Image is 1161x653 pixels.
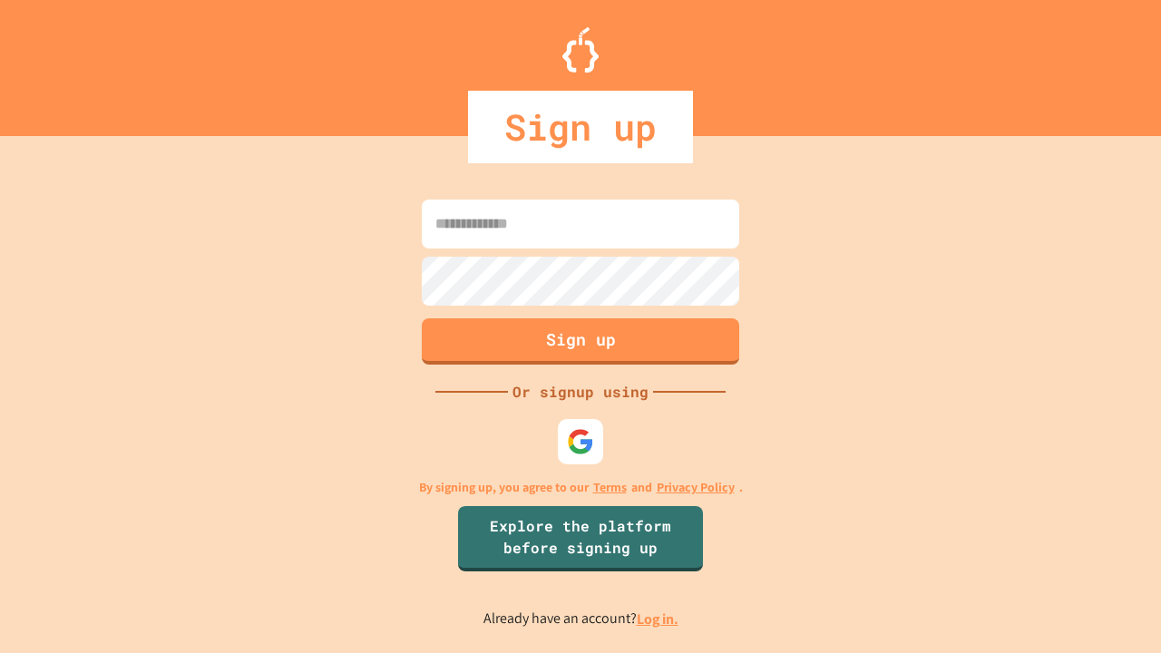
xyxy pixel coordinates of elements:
[637,609,678,629] a: Log in.
[567,428,594,455] img: google-icon.svg
[422,318,739,365] button: Sign up
[483,608,678,630] p: Already have an account?
[419,478,743,497] p: By signing up, you agree to our and .
[508,381,653,403] div: Or signup using
[593,478,627,497] a: Terms
[657,478,735,497] a: Privacy Policy
[562,27,599,73] img: Logo.svg
[468,91,693,163] div: Sign up
[458,506,703,571] a: Explore the platform before signing up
